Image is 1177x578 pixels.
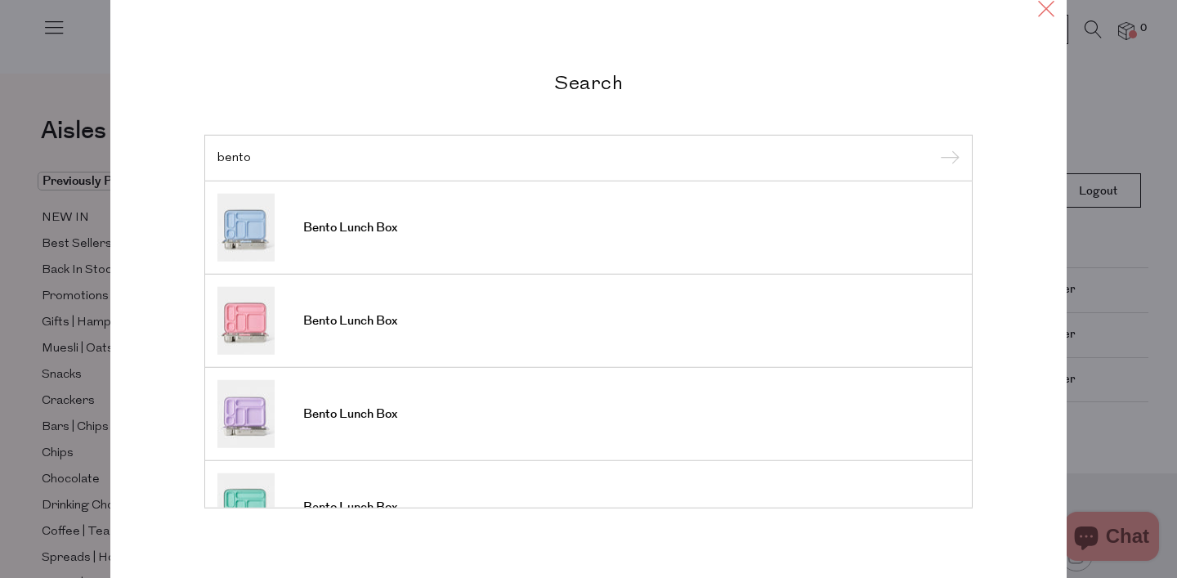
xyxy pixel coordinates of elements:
input: Search [217,151,960,164]
span: Bento Lunch Box [303,406,397,423]
h2: Search [204,69,973,93]
a: Bento Lunch Box [217,473,960,541]
a: Bento Lunch Box [217,380,960,448]
span: Bento Lunch Box [303,313,397,329]
a: Bento Lunch Box [217,287,960,355]
img: Bento Lunch Box [217,473,275,541]
img: Bento Lunch Box [217,194,275,262]
img: Bento Lunch Box [217,287,275,355]
a: Bento Lunch Box [217,194,960,262]
span: Bento Lunch Box [303,220,397,236]
span: Bento Lunch Box [303,500,397,516]
img: Bento Lunch Box [217,380,275,448]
